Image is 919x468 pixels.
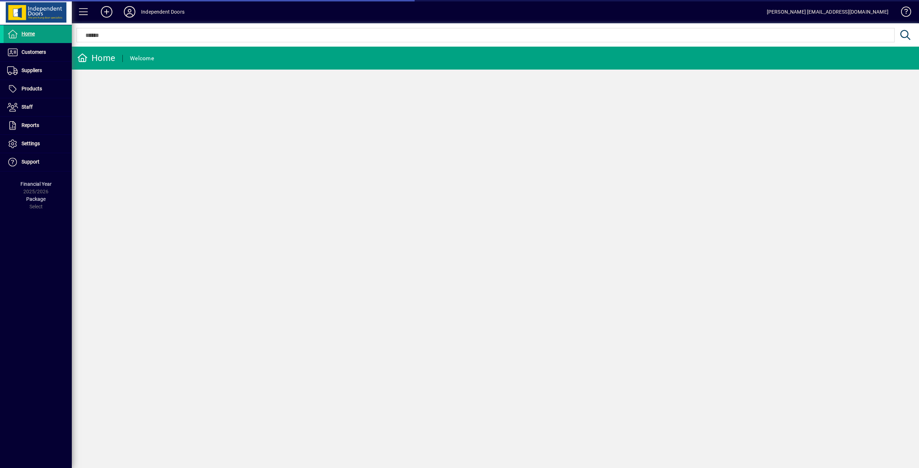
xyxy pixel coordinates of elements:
[4,98,72,116] a: Staff
[4,80,72,98] a: Products
[896,1,910,25] a: Knowledge Base
[4,62,72,80] a: Suppliers
[22,122,39,128] span: Reports
[4,117,72,134] a: Reports
[95,5,118,18] button: Add
[77,52,115,64] div: Home
[4,135,72,153] a: Settings
[22,31,35,37] span: Home
[141,6,185,18] div: Independent Doors
[4,153,72,171] a: Support
[22,159,39,165] span: Support
[767,6,888,18] div: [PERSON_NAME] [EMAIL_ADDRESS][DOMAIN_NAME]
[4,43,72,61] a: Customers
[26,196,46,202] span: Package
[22,104,33,110] span: Staff
[22,86,42,91] span: Products
[20,181,52,187] span: Financial Year
[22,49,46,55] span: Customers
[22,141,40,146] span: Settings
[118,5,141,18] button: Profile
[130,53,154,64] div: Welcome
[22,67,42,73] span: Suppliers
